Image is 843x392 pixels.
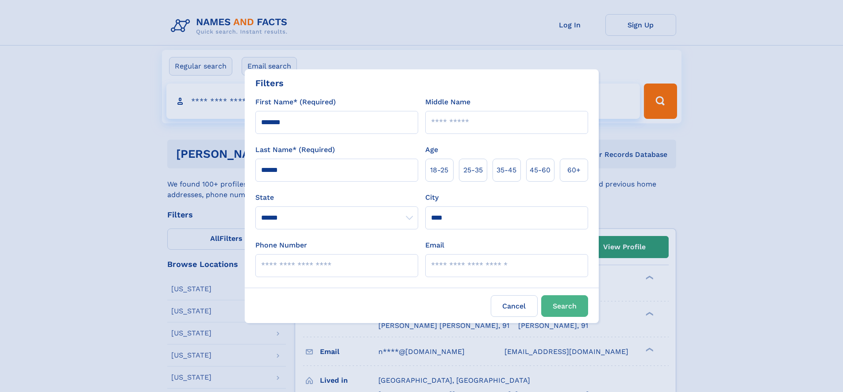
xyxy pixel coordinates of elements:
[425,145,438,155] label: Age
[567,165,581,175] span: 60+
[541,295,588,317] button: Search
[463,165,483,175] span: 25‑35
[255,192,418,203] label: State
[255,240,307,251] label: Phone Number
[497,165,516,175] span: 35‑45
[430,165,448,175] span: 18‑25
[255,97,336,107] label: First Name* (Required)
[425,192,439,203] label: City
[425,240,444,251] label: Email
[255,145,335,155] label: Last Name* (Required)
[491,295,538,317] label: Cancel
[530,165,550,175] span: 45‑60
[255,76,284,90] div: Filters
[425,97,470,107] label: Middle Name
